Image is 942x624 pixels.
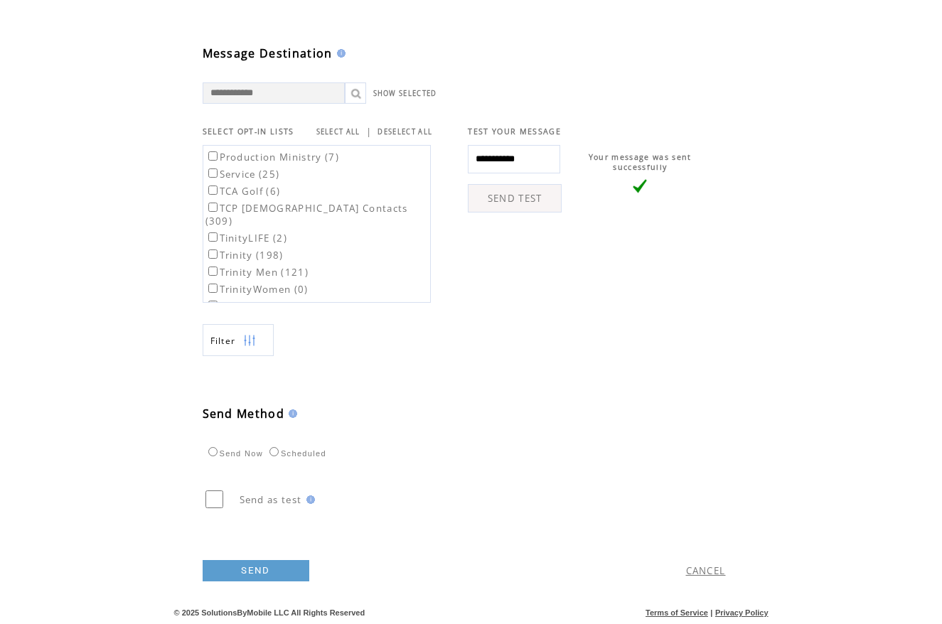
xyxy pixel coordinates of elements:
[715,608,769,617] a: Privacy Policy
[205,151,340,163] label: Production Ministry (7)
[633,179,647,193] img: vLarge.png
[205,300,277,313] label: YACity (49)
[203,324,274,356] a: Filter
[205,449,263,458] label: Send Now
[203,45,333,61] span: Message Destination
[284,409,297,418] img: help.gif
[208,284,218,293] input: TrinityWomen (0)
[208,447,218,456] input: Send Now
[208,168,218,178] input: Service (25)
[205,283,309,296] label: TrinityWomen (0)
[208,203,218,212] input: TCP [DEMOGRAPHIC_DATA] Contacts (309)
[205,202,408,227] label: TCP [DEMOGRAPHIC_DATA] Contacts (309)
[710,608,712,617] span: |
[333,49,346,58] img: help.gif
[240,493,302,506] span: Send as test
[205,185,281,198] label: TCA Golf (6)
[468,184,562,213] a: SEND TEST
[302,495,315,504] img: help.gif
[205,232,288,244] label: TinityLIFE (2)
[366,125,372,138] span: |
[269,447,279,456] input: Scheduled
[468,127,561,136] span: TEST YOUR MESSAGE
[205,266,309,279] label: Trinity Men (121)
[373,89,437,98] a: SHOW SELECTED
[208,267,218,276] input: Trinity Men (121)
[266,449,326,458] label: Scheduled
[174,608,365,617] span: © 2025 SolutionsByMobile LLC All Rights Reserved
[243,325,256,357] img: filters.png
[208,301,218,310] input: YACity (49)
[208,185,218,195] input: TCA Golf (6)
[210,335,236,347] span: Show filters
[203,406,285,421] span: Send Method
[589,152,692,172] span: Your message was sent successfully
[646,608,708,617] a: Terms of Service
[203,560,309,581] a: SEND
[208,249,218,259] input: Trinity (198)
[316,127,360,136] a: SELECT ALL
[208,151,218,161] input: Production Ministry (7)
[378,127,432,136] a: DESELECT ALL
[205,249,284,262] label: Trinity (198)
[686,564,726,577] a: CANCEL
[203,127,294,136] span: SELECT OPT-IN LISTS
[205,168,280,181] label: Service (25)
[208,232,218,242] input: TinityLIFE (2)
